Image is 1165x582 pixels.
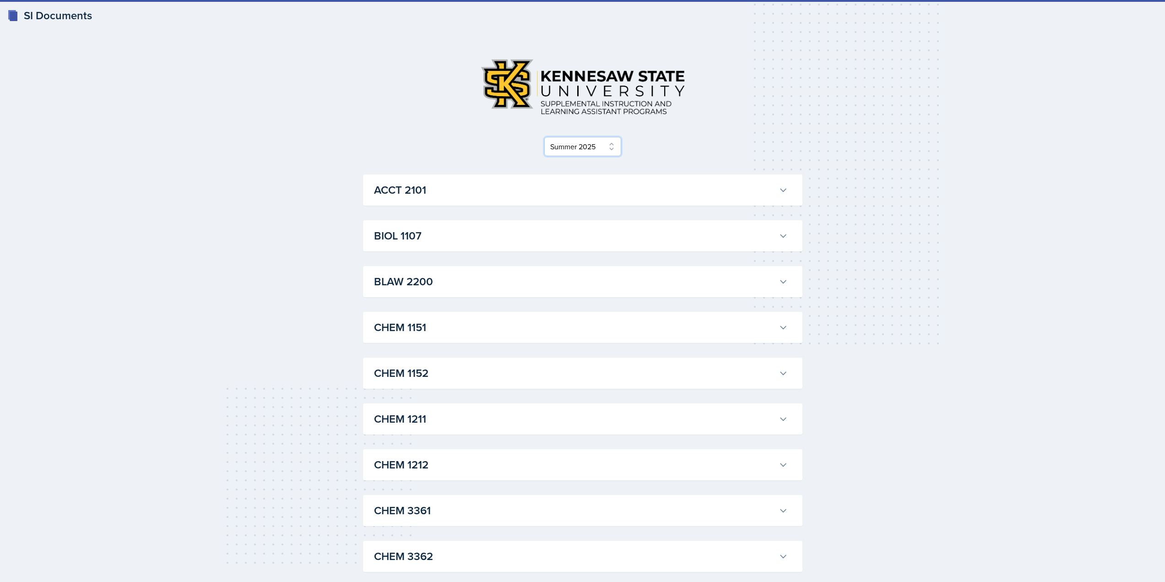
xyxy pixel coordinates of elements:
h3: BLAW 2200 [374,273,775,290]
button: CHEM 1152 [372,363,790,383]
button: CHEM 1211 [372,409,790,429]
button: BLAW 2200 [372,272,790,292]
button: CHEM 1151 [372,317,790,337]
h3: CHEM 1212 [374,457,775,473]
h3: CHEM 3361 [374,502,775,519]
button: ACCT 2101 [372,180,790,200]
h3: ACCT 2101 [374,182,775,198]
button: CHEM 1212 [372,455,790,475]
button: BIOL 1107 [372,226,790,246]
button: CHEM 3362 [372,546,790,566]
h3: CHEM 3362 [374,548,775,565]
a: SI Documents [7,7,92,24]
button: CHEM 3361 [372,500,790,521]
h3: BIOL 1107 [374,228,775,244]
img: Kennesaw State University [473,51,693,122]
h3: CHEM 1211 [374,411,775,427]
h3: CHEM 1151 [374,319,775,336]
h3: CHEM 1152 [374,365,775,381]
